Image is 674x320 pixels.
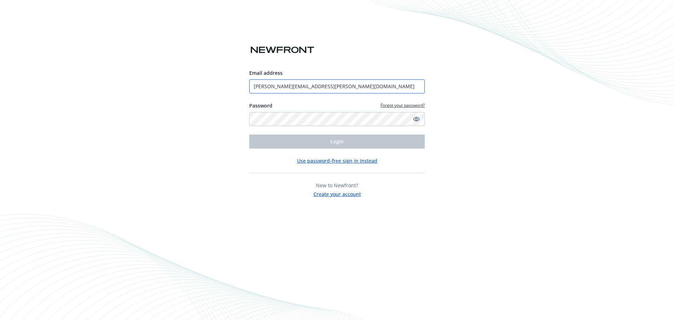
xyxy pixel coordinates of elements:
[316,182,358,189] span: New to Newfront?
[249,79,425,93] input: Enter your email
[313,189,361,198] button: Create your account
[249,112,425,126] input: Enter your password
[249,102,272,109] label: Password
[249,44,316,56] img: Newfront logo
[249,135,425,149] button: Login
[249,70,283,76] span: Email address
[381,102,425,108] a: Forgot your password?
[412,115,421,123] a: Show password
[330,138,344,145] span: Login
[297,157,377,164] button: Use password-free sign in instead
